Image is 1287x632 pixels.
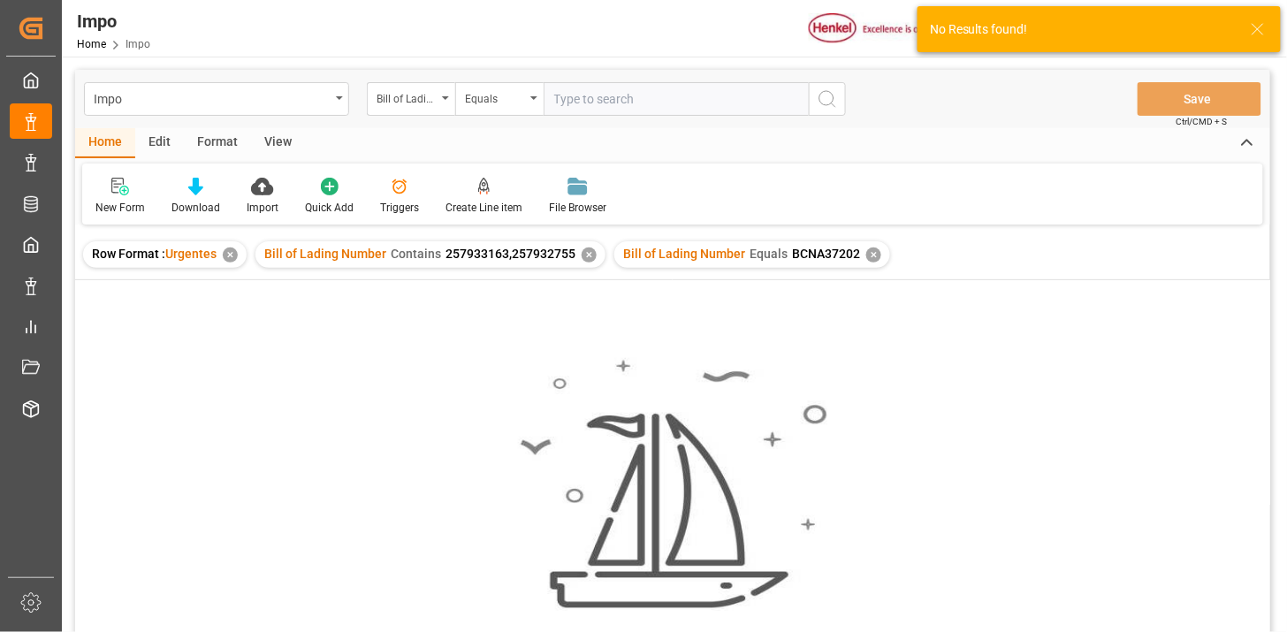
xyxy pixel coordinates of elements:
span: 257933163,257932755 [445,247,575,261]
a: Home [77,38,106,50]
div: Download [171,200,220,216]
input: Type to search [544,82,809,116]
div: File Browser [549,200,606,216]
span: Row Format : [92,247,165,261]
span: Contains [391,247,441,261]
div: Import [247,200,278,216]
div: Impo [94,87,330,109]
button: open menu [367,82,455,116]
div: ✕ [866,247,881,263]
span: Bill of Lading Number [264,247,386,261]
span: Ctrl/CMD + S [1177,115,1228,128]
div: Equals [465,87,525,107]
span: Bill of Lading Number [623,247,745,261]
img: smooth_sailing.jpeg [518,358,827,611]
span: BCNA37202 [792,247,860,261]
div: ✕ [582,247,597,263]
div: No Results found! [930,20,1234,39]
div: Format [184,128,251,158]
button: search button [809,82,846,116]
div: Edit [135,128,184,158]
div: ✕ [223,247,238,263]
div: Home [75,128,135,158]
button: Save [1138,82,1261,116]
div: New Form [95,200,145,216]
button: open menu [455,82,544,116]
button: open menu [84,82,349,116]
div: Bill of Lading Number [377,87,437,107]
div: View [251,128,305,158]
div: Create Line item [445,200,522,216]
div: Impo [77,8,150,34]
img: Henkel%20logo.jpg_1689854090.jpg [809,13,957,44]
div: Quick Add [305,200,354,216]
span: Equals [750,247,788,261]
div: Triggers [380,200,419,216]
span: Urgentes [165,247,217,261]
